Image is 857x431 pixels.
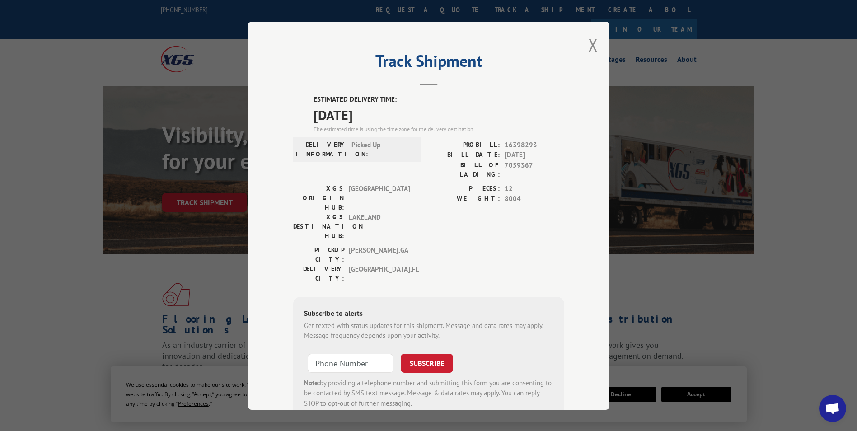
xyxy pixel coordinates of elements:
label: PIECES: [429,183,500,194]
span: 16398293 [505,140,564,150]
span: 12 [505,183,564,194]
label: PICKUP CITY: [293,245,344,264]
label: BILL OF LADING: [429,160,500,179]
span: [DATE] [505,150,564,160]
strong: Note: [304,378,320,387]
span: 8004 [505,194,564,204]
label: BILL DATE: [429,150,500,160]
span: Picked Up [351,140,412,159]
div: Subscribe to alerts [304,307,553,320]
span: LAKELAND [349,212,410,240]
div: The estimated time is using the time zone for the delivery destination. [314,125,564,133]
label: XGS ORIGIN HUB: [293,183,344,212]
label: DELIVERY INFORMATION: [296,140,347,159]
button: SUBSCRIBE [401,353,453,372]
div: by providing a telephone number and submitting this form you are consenting to be contacted by SM... [304,378,553,408]
span: [GEOGRAPHIC_DATA] , FL [349,264,410,283]
span: [DATE] [314,104,564,125]
label: ESTIMATED DELIVERY TIME: [314,94,564,105]
span: [GEOGRAPHIC_DATA] [349,183,410,212]
h2: Track Shipment [293,55,564,72]
label: DELIVERY CITY: [293,264,344,283]
span: 7059367 [505,160,564,179]
span: [PERSON_NAME] , GA [349,245,410,264]
button: Close modal [588,33,598,57]
div: Open chat [819,395,846,422]
label: PROBILL: [429,140,500,150]
input: Phone Number [308,353,393,372]
label: WEIGHT: [429,194,500,204]
label: XGS DESTINATION HUB: [293,212,344,240]
div: Get texted with status updates for this shipment. Message and data rates may apply. Message frequ... [304,320,553,341]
